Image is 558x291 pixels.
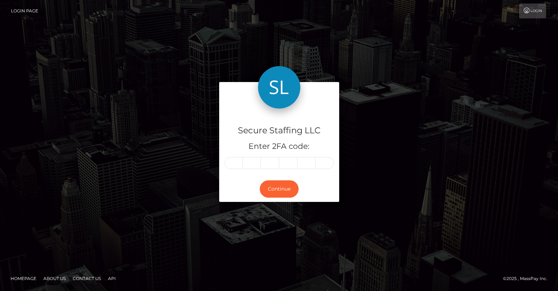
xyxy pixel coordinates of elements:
a: Login Page [11,4,38,18]
a: API [105,273,119,284]
a: Homepage [8,273,39,284]
a: Login [519,4,546,18]
h5: Enter 2FA code: [224,141,334,152]
a: About Us [41,273,68,284]
button: Continue [260,180,299,198]
a: Contact Us [70,273,104,284]
div: © 2025 , MassPay Inc. [503,275,553,283]
h4: Secure Staffing LLC [224,124,334,137]
img: Secure Staffing LLC [258,66,300,109]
